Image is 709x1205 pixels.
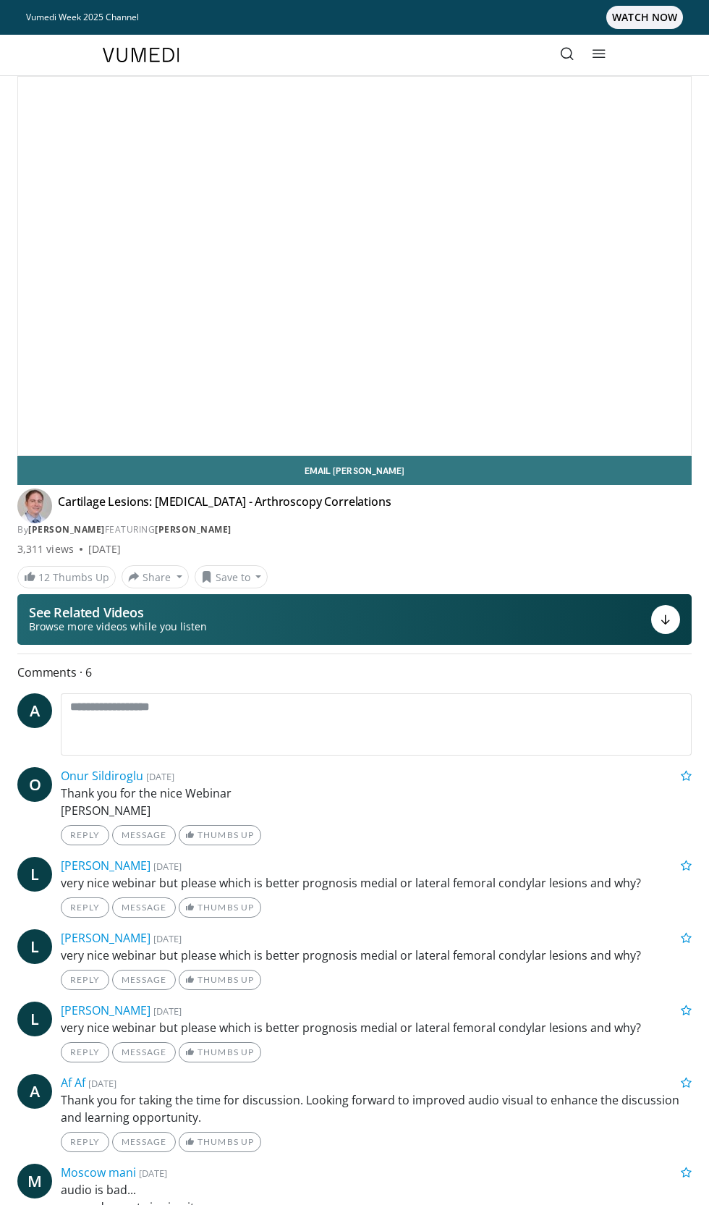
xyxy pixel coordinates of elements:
[179,897,260,918] a: Thumbs Up
[179,1042,260,1062] a: Thumbs Up
[61,768,143,784] a: Onur Sildiroglu
[17,456,692,485] a: Email [PERSON_NAME]
[17,594,692,645] button: See Related Videos Browse more videos while you listen
[88,1077,116,1090] small: [DATE]
[139,1167,167,1180] small: [DATE]
[61,1019,692,1036] p: very nice webinar but please which is better prognosis medial or lateral femoral condylar lesions...
[61,970,109,990] a: Reply
[17,857,52,892] a: L
[26,6,683,29] a: Vumedi Week 2025 ChannelWATCH NOW
[155,523,232,536] a: [PERSON_NAME]
[146,770,174,783] small: [DATE]
[179,970,260,990] a: Thumbs Up
[28,523,105,536] a: [PERSON_NAME]
[17,523,692,536] div: By FEATURING
[112,970,176,990] a: Message
[61,1002,150,1018] a: [PERSON_NAME]
[17,663,692,682] span: Comments 6
[17,1074,52,1109] a: A
[88,542,121,557] div: [DATE]
[103,48,179,62] img: VuMedi Logo
[606,6,683,29] span: WATCH NOW
[112,897,176,918] a: Message
[38,570,50,584] span: 12
[61,1042,109,1062] a: Reply
[17,929,52,964] a: L
[195,565,268,588] button: Save to
[61,947,692,964] p: very nice webinar but please which is better prognosis medial or lateral femoral condylar lesions...
[17,1002,52,1036] a: L
[61,1132,109,1152] a: Reply
[179,1132,260,1152] a: Thumbs Up
[122,565,189,588] button: Share
[17,767,52,802] a: O
[58,494,391,517] h4: Cartilage Lesions: [MEDICAL_DATA] - Arthroscopy Correlations
[112,1132,176,1152] a: Message
[112,825,176,845] a: Message
[61,930,150,946] a: [PERSON_NAME]
[153,860,182,873] small: [DATE]
[17,489,52,523] img: Avatar
[61,785,692,819] p: Thank you for the nice Webinar [PERSON_NAME]
[112,1042,176,1062] a: Message
[61,1164,136,1180] a: Moscow mani
[61,1091,692,1126] p: Thank you for taking the time for discussion. Looking forward to improved audio visual to enhance...
[61,825,109,845] a: Reply
[153,932,182,945] small: [DATE]
[61,1075,85,1091] a: Af Af
[179,825,260,845] a: Thumbs Up
[17,1164,52,1198] a: M
[61,897,109,918] a: Reply
[29,605,207,620] p: See Related Videos
[153,1005,182,1018] small: [DATE]
[29,620,207,634] span: Browse more videos while you listen
[61,874,692,892] p: very nice webinar but please which is better prognosis medial or lateral femoral condylar lesions...
[17,566,116,588] a: 12 Thumbs Up
[17,542,74,557] span: 3,311 views
[18,77,691,455] video-js: Video Player
[17,693,52,728] a: A
[61,858,150,874] a: [PERSON_NAME]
